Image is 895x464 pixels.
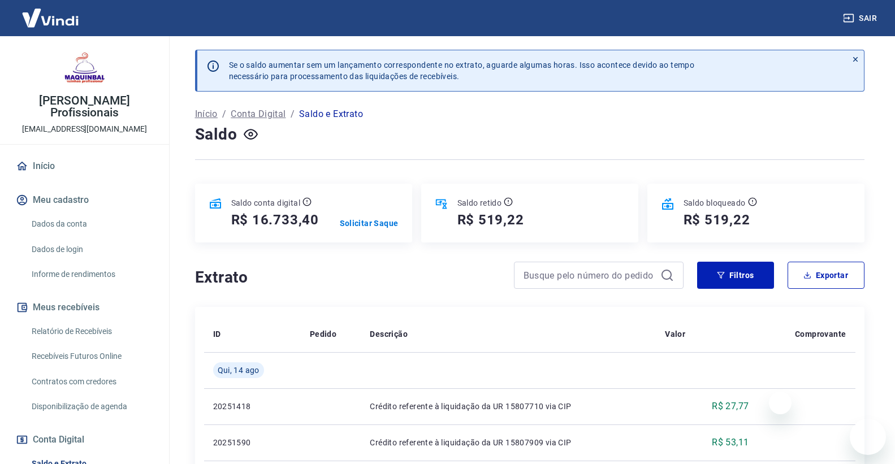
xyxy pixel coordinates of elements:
a: Início [14,154,155,179]
p: Saldo bloqueado [684,197,746,209]
a: Disponibilização de agenda [27,395,155,418]
a: Solicitar Saque [340,218,399,229]
p: Crédito referente à liquidação da UR 15807909 via CIP [370,437,647,448]
p: Descrição [370,328,408,340]
p: Comprovante [795,328,846,340]
button: Meu cadastro [14,188,155,213]
button: Meus recebíveis [14,295,155,320]
button: Sair [841,8,881,29]
p: / [291,107,295,121]
a: Conta Digital [231,107,286,121]
p: 20251418 [213,401,292,412]
p: [PERSON_NAME] Profissionais [9,95,160,119]
button: Exportar [788,262,864,289]
p: Crédito referente à liquidação da UR 15807710 via CIP [370,401,647,412]
img: Vindi [14,1,87,35]
img: f6ce95d3-a6ad-4fb1-9c65-5e03a0ce469e.jpeg [62,45,107,90]
a: Contratos com credores [27,370,155,393]
p: Valor [665,328,685,340]
button: Filtros [697,262,774,289]
span: Qui, 14 ago [218,365,260,376]
iframe: Botão para abrir a janela de mensagens [850,419,886,455]
p: Se o saldo aumentar sem um lançamento correspondente no extrato, aguarde algumas horas. Isso acon... [229,59,695,82]
p: R$ 53,11 [712,436,749,449]
a: Informe de rendimentos [27,263,155,286]
p: Saldo retido [457,197,502,209]
button: Conta Digital [14,427,155,452]
a: Recebíveis Futuros Online [27,345,155,368]
p: ID [213,328,221,340]
input: Busque pelo número do pedido [524,267,656,284]
a: Dados da conta [27,213,155,236]
h5: R$ 519,22 [457,211,524,229]
p: 20251590 [213,437,292,448]
p: [EMAIL_ADDRESS][DOMAIN_NAME] [22,123,147,135]
h5: R$ 16.733,40 [231,211,319,229]
p: Pedido [310,328,336,340]
a: Relatório de Recebíveis [27,320,155,343]
a: Início [195,107,218,121]
h4: Saldo [195,123,237,146]
p: Saldo conta digital [231,197,301,209]
h4: Extrato [195,266,500,289]
p: / [222,107,226,121]
iframe: Fechar mensagem [769,392,792,414]
a: Dados de login [27,238,155,261]
h5: R$ 519,22 [684,211,750,229]
p: R$ 27,77 [712,400,749,413]
p: Saldo e Extrato [299,107,363,121]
